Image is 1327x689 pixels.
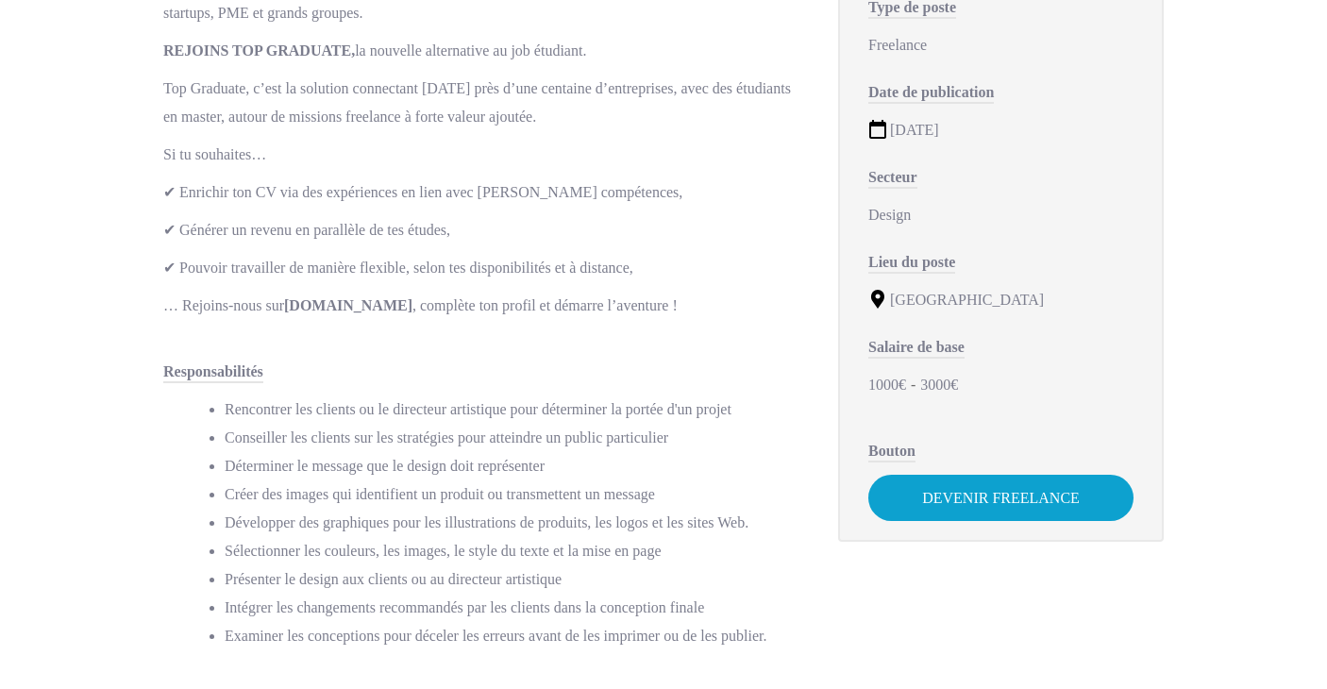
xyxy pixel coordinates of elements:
[163,363,263,383] span: Responsabilités
[868,116,1134,144] div: [DATE]
[868,371,1134,399] div: 1000€ 3000€
[163,42,355,59] strong: REJOINS TOP GRADUATE,
[868,31,1134,59] div: Freelance
[163,37,800,65] p: la nouvelle alternative au job étudiant.
[868,84,994,104] span: Date de publication
[868,169,917,189] span: Secteur
[163,254,800,282] p: ✔ Pouvoir travailler de manière flexible, selon tes disponibilités et à distance,
[868,443,915,462] span: Bouton
[868,254,955,274] span: Lieu du poste
[225,622,800,650] li: Examiner les conceptions pour déceler les erreurs avant de les imprimer ou de les publier.
[225,509,800,537] li: Développer des graphiques pour les illustrations de produits, les logos et les sites Web.
[225,565,800,594] li: Présenter le design aux clients ou au directeur artistique
[868,339,965,359] span: Salaire de base
[163,216,800,244] p: ✔ Générer un revenu en parallèle de tes études,
[163,141,800,169] p: Si tu souhaites…
[163,178,800,207] p: ✔ Enrichir ton CV via des expériences en lien avec [PERSON_NAME] compétences,
[225,594,800,622] li: Intégrer les changements recommandés par les clients dans la conception finale
[868,475,1134,521] a: Devenir Freelance
[911,377,915,393] span: -
[163,292,800,320] p: … Rejoins-nous sur , complète ton profil et démarre l’aventure !
[284,297,412,313] strong: [DOMAIN_NAME]
[225,452,800,480] li: Déterminer le message que le design doit représenter
[225,537,800,565] li: Sélectionner les couleurs, les images, le style du texte et la mise en page
[225,395,800,424] li: Rencontrer les clients ou le directeur artistique pour déterminer la portée d'un projet
[225,424,800,452] li: Conseiller les clients sur les stratégies pour atteindre un public particulier
[868,286,1134,314] div: [GEOGRAPHIC_DATA]
[163,75,800,131] p: Top Graduate, c’est la solution connectant [DATE] près d’une centaine d’entreprises, avec des étu...
[868,201,1134,229] div: Design
[225,480,800,509] li: Créer des images qui identifient un produit ou transmettent un message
